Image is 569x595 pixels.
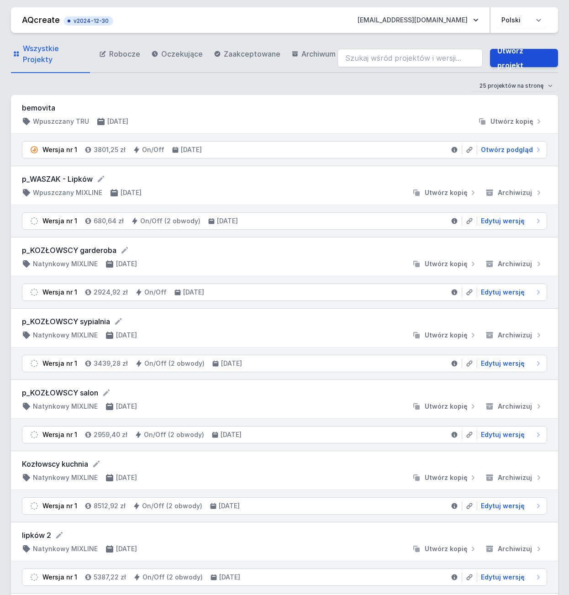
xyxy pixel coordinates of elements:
[474,117,547,126] button: Utwórz kopię
[149,36,205,73] a: Oczekujące
[33,117,89,126] h4: Wpuszczany TRU
[42,430,77,439] div: Wersja nr 1
[68,17,109,25] span: v2024-12-30
[42,288,77,297] div: Wersja nr 1
[33,188,102,197] h4: Wpuszczany MIXLINE
[481,188,547,197] button: Archiwizuj
[481,359,525,368] span: Edytuj wersję
[94,430,127,439] h4: 2959,40 zł
[30,216,39,226] img: draft.svg
[94,288,128,297] h4: 2924,92 zł
[498,544,532,553] span: Archiwizuj
[181,145,202,154] h4: [DATE]
[477,288,543,297] a: Edytuj wersję
[425,544,468,553] span: Utwórz kopię
[109,48,140,59] span: Robocze
[33,331,98,340] h4: Natynkowy MIXLINE
[22,316,547,327] form: p_KOZŁOWSCY sypialnia
[425,188,468,197] span: Utwórz kopię
[30,430,39,439] img: draft.svg
[408,331,481,340] button: Utwórz kopię
[94,573,126,582] h4: 5387,22 zł
[425,473,468,482] span: Utwórz kopię
[22,245,547,256] form: p_KOZŁOWSCY garderoba
[408,544,481,553] button: Utwórz kopię
[477,573,543,582] a: Edytuj wersję
[11,36,90,73] a: Wszystkie Projekty
[290,36,337,73] a: Archiwum
[219,573,240,582] h4: [DATE]
[94,216,124,226] h4: 680,64 zł
[477,145,543,154] a: Otwórz podgląd
[121,188,142,197] h4: [DATE]
[481,331,547,340] button: Archiwizuj
[477,501,543,511] a: Edytuj wersję
[30,288,39,297] img: draft.svg
[477,430,543,439] a: Edytuj wersję
[498,188,532,197] span: Archiwizuj
[490,117,533,126] span: Utwórz kopię
[22,174,547,184] form: p_WASZAK - Lipków
[481,473,547,482] button: Archiwizuj
[63,15,113,26] button: v2024-12-30
[22,15,60,25] a: AQcreate
[498,259,532,269] span: Archiwizuj
[116,331,137,340] h4: [DATE]
[30,501,39,511] img: draft.svg
[477,216,543,226] a: Edytuj wersję
[33,473,98,482] h4: Natynkowy MIXLINE
[97,36,142,73] a: Robocze
[408,259,481,269] button: Utwórz kopię
[42,573,77,582] div: Wersja nr 1
[425,402,468,411] span: Utwórz kopię
[102,388,111,397] button: Edytuj nazwę projektu
[144,288,167,297] h4: On/Off
[408,402,481,411] button: Utwórz kopię
[219,501,240,511] h4: [DATE]
[221,430,242,439] h4: [DATE]
[481,216,525,226] span: Edytuj wersję
[224,48,280,59] span: Zaakceptowane
[498,331,532,340] span: Archiwizuj
[22,102,547,113] h3: bemovita
[96,174,105,184] button: Edytuj nazwę projektu
[116,473,137,482] h4: [DATE]
[350,12,486,28] button: [EMAIL_ADDRESS][DOMAIN_NAME]
[408,188,481,197] button: Utwórz kopię
[144,430,204,439] h4: On/Off (2 obwody)
[212,36,282,73] a: Zaakceptowane
[481,288,525,297] span: Edytuj wersję
[481,544,547,553] button: Archiwizuj
[490,49,558,67] a: Utwórz projekt
[144,359,205,368] h4: On/Off (2 obwody)
[33,544,98,553] h4: Natynkowy MIXLINE
[498,473,532,482] span: Archiwizuj
[142,573,203,582] h4: On/Off (2 obwody)
[116,544,137,553] h4: [DATE]
[22,387,547,398] form: p_KOZŁOWSCY salon
[94,359,128,368] h4: 3439,28 zł
[33,259,98,269] h4: Natynkowy MIXLINE
[30,359,39,368] img: draft.svg
[498,402,532,411] span: Archiwizuj
[42,145,77,154] div: Wersja nr 1
[92,459,101,469] button: Edytuj nazwę projektu
[114,317,123,326] button: Edytuj nazwę projektu
[481,402,547,411] button: Archiwizuj
[22,458,547,469] form: Kozłowscy kuchnia
[183,288,204,297] h4: [DATE]
[42,501,77,511] div: Wersja nr 1
[30,573,39,582] img: draft.svg
[30,145,39,154] img: pending.svg
[140,216,200,226] h4: On/Off (2 obwody)
[120,246,129,255] button: Edytuj nazwę projektu
[94,145,126,154] h4: 3801,25 zł
[116,259,137,269] h4: [DATE]
[142,501,202,511] h4: On/Off (2 obwody)
[55,531,64,540] button: Edytuj nazwę projektu
[142,145,164,154] h4: On/Off
[217,216,238,226] h4: [DATE]
[408,473,481,482] button: Utwórz kopię
[481,430,525,439] span: Edytuj wersję
[22,530,547,541] form: lipków 2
